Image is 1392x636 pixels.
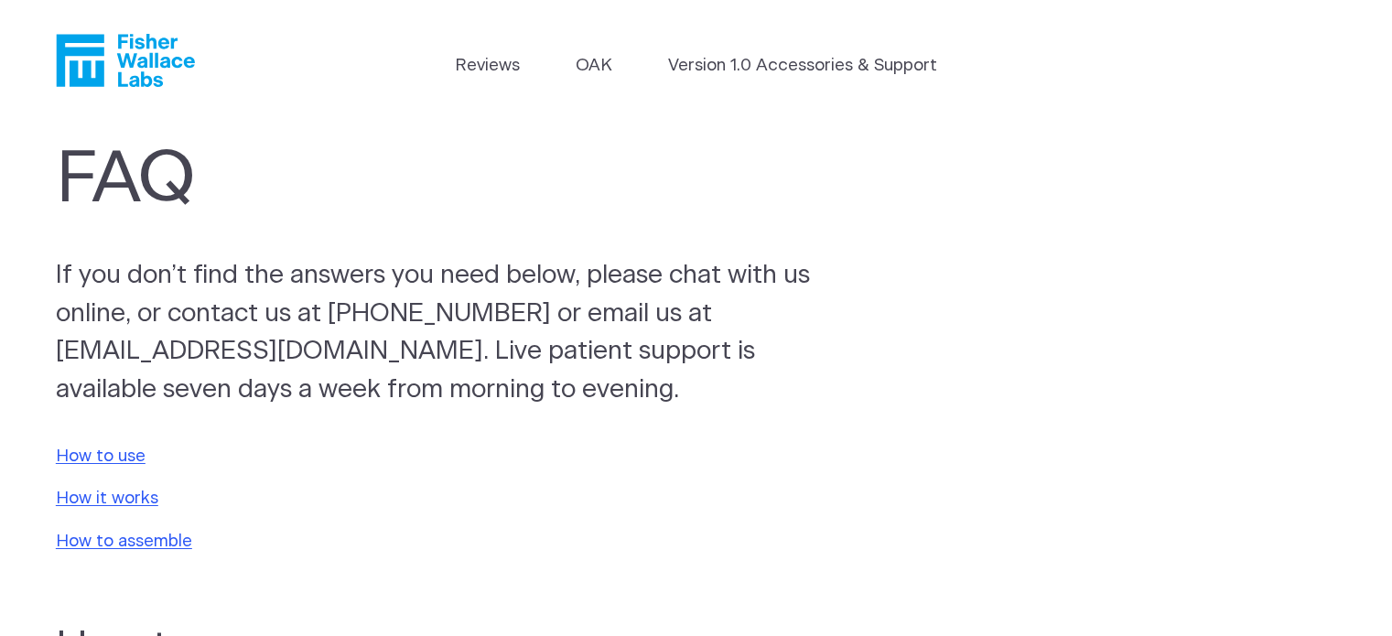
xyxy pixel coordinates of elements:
[56,533,192,550] a: How to assemble
[56,447,146,465] a: How to use
[56,34,195,87] a: Fisher Wallace
[56,490,158,507] a: How it works
[455,53,520,79] a: Reviews
[56,138,817,222] h1: FAQ
[56,257,856,410] p: If you don’t find the answers you need below, please chat with us online, or contact us at [PHONE...
[668,53,937,79] a: Version 1.0 Accessories & Support
[576,53,612,79] a: OAK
